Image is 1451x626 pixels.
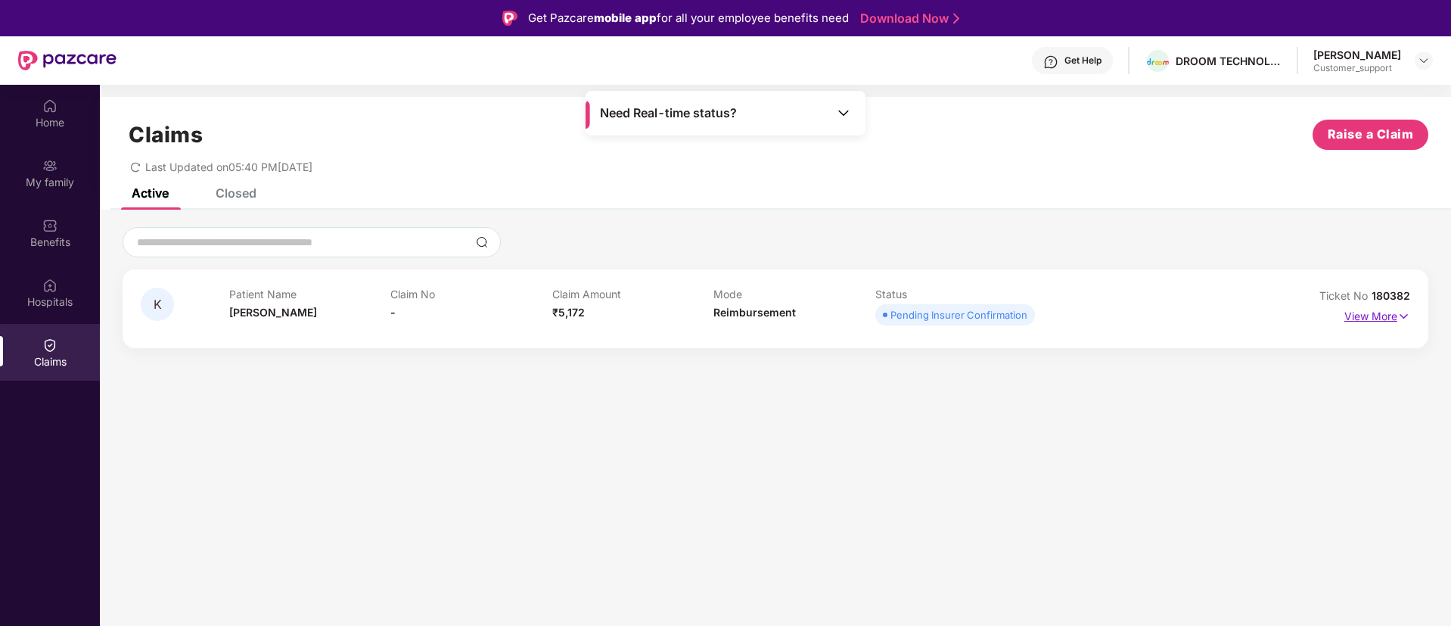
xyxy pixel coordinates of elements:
strong: mobile app [594,11,657,25]
div: DROOM TECHNOLOGY PRIVATE LIMITED [1176,54,1282,68]
div: Active [132,185,169,201]
p: View More [1344,304,1410,325]
span: Raise a Claim [1328,125,1414,144]
div: [PERSON_NAME] [1313,48,1401,62]
h1: Claims [129,122,203,148]
span: - [390,306,396,319]
div: Pending Insurer Confirmation [890,307,1027,322]
img: Logo [502,11,517,26]
div: Get Pazcare for all your employee benefits need [528,9,849,27]
img: svg+xml;base64,PHN2ZyBpZD0iSG9zcGl0YWxzIiB4bWxucz0iaHR0cDovL3d3dy53My5vcmcvMjAwMC9zdmciIHdpZHRoPS... [42,278,57,293]
img: svg+xml;base64,PHN2ZyBpZD0iQmVuZWZpdHMiIHhtbG5zPSJodHRwOi8vd3d3LnczLm9yZy8yMDAwL3N2ZyIgd2lkdGg9Ij... [42,218,57,233]
img: New Pazcare Logo [18,51,117,70]
img: svg+xml;base64,PHN2ZyB3aWR0aD0iMjAiIGhlaWdodD0iMjAiIHZpZXdCb3g9IjAgMCAyMCAyMCIgZmlsbD0ibm9uZSIgeG... [42,158,57,173]
img: svg+xml;base64,PHN2ZyBpZD0iQ2xhaW0iIHhtbG5zPSJodHRwOi8vd3d3LnczLm9yZy8yMDAwL3N2ZyIgd2lkdGg9IjIwIi... [42,338,57,353]
span: Reimbursement [713,306,796,319]
img: svg+xml;base64,PHN2ZyBpZD0iSGVscC0zMngzMiIgeG1sbnM9Imh0dHA6Ly93d3cudzMub3JnLzIwMDAvc3ZnIiB3aWR0aD... [1043,55,1058,70]
span: Last Updated on 05:40 PM[DATE] [145,160,312,173]
div: Customer_support [1313,62,1401,74]
span: redo [130,160,141,173]
img: svg+xml;base64,PHN2ZyBpZD0iU2VhcmNoLTMyeDMyIiB4bWxucz0iaHR0cDovL3d3dy53My5vcmcvMjAwMC9zdmciIHdpZH... [476,236,488,248]
span: K [154,298,162,311]
a: Download Now [860,11,955,26]
p: Claim No [390,288,552,301]
button: Raise a Claim [1313,120,1428,150]
img: svg+xml;base64,PHN2ZyBpZD0iRHJvcGRvd24tMzJ4MzIiIHhtbG5zPSJodHRwOi8vd3d3LnczLm9yZy8yMDAwL3N2ZyIgd2... [1418,55,1430,67]
span: 180382 [1372,289,1410,302]
span: [PERSON_NAME] [229,306,317,319]
span: Ticket No [1319,289,1372,302]
p: Status [875,288,1037,301]
img: Toggle Icon [836,105,851,120]
div: Get Help [1064,55,1101,67]
p: Claim Amount [552,288,714,301]
span: ₹5,172 [552,306,585,319]
img: svg+xml;base64,PHN2ZyB4bWxucz0iaHR0cDovL3d3dy53My5vcmcvMjAwMC9zdmciIHdpZHRoPSIxNyIgaGVpZ2h0PSIxNy... [1397,308,1410,325]
span: Need Real-time status? [600,105,737,121]
div: Closed [216,185,256,201]
p: Mode [713,288,875,301]
img: svg+xml;base64,PHN2ZyBpZD0iSG9tZSIgeG1sbnM9Imh0dHA6Ly93d3cudzMub3JnLzIwMDAvc3ZnIiB3aWR0aD0iMjAiIG... [42,98,57,114]
img: Stroke [953,11,959,26]
p: Patient Name [229,288,391,301]
img: droom.png [1147,58,1169,65]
